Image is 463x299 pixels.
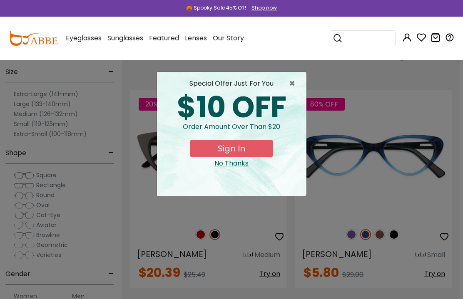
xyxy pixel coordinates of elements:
[164,93,299,122] div: $10 OFF
[185,33,207,43] span: Lenses
[213,33,244,43] span: Our Story
[66,33,102,43] span: Eyeglasses
[164,79,299,89] div: special offer just for you
[289,79,299,89] button: Close
[190,140,273,157] button: Sign In
[164,158,299,168] div: Close
[164,122,299,140] div: Order amount over than $20
[289,79,299,89] span: ×
[8,31,57,46] img: abbeglasses.com
[247,4,277,11] a: Shop now
[107,33,143,43] span: Sunglasses
[251,4,277,12] div: Shop now
[149,33,179,43] span: Featured
[186,4,246,12] div: 🎃 Spooky Sale 45% Off!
